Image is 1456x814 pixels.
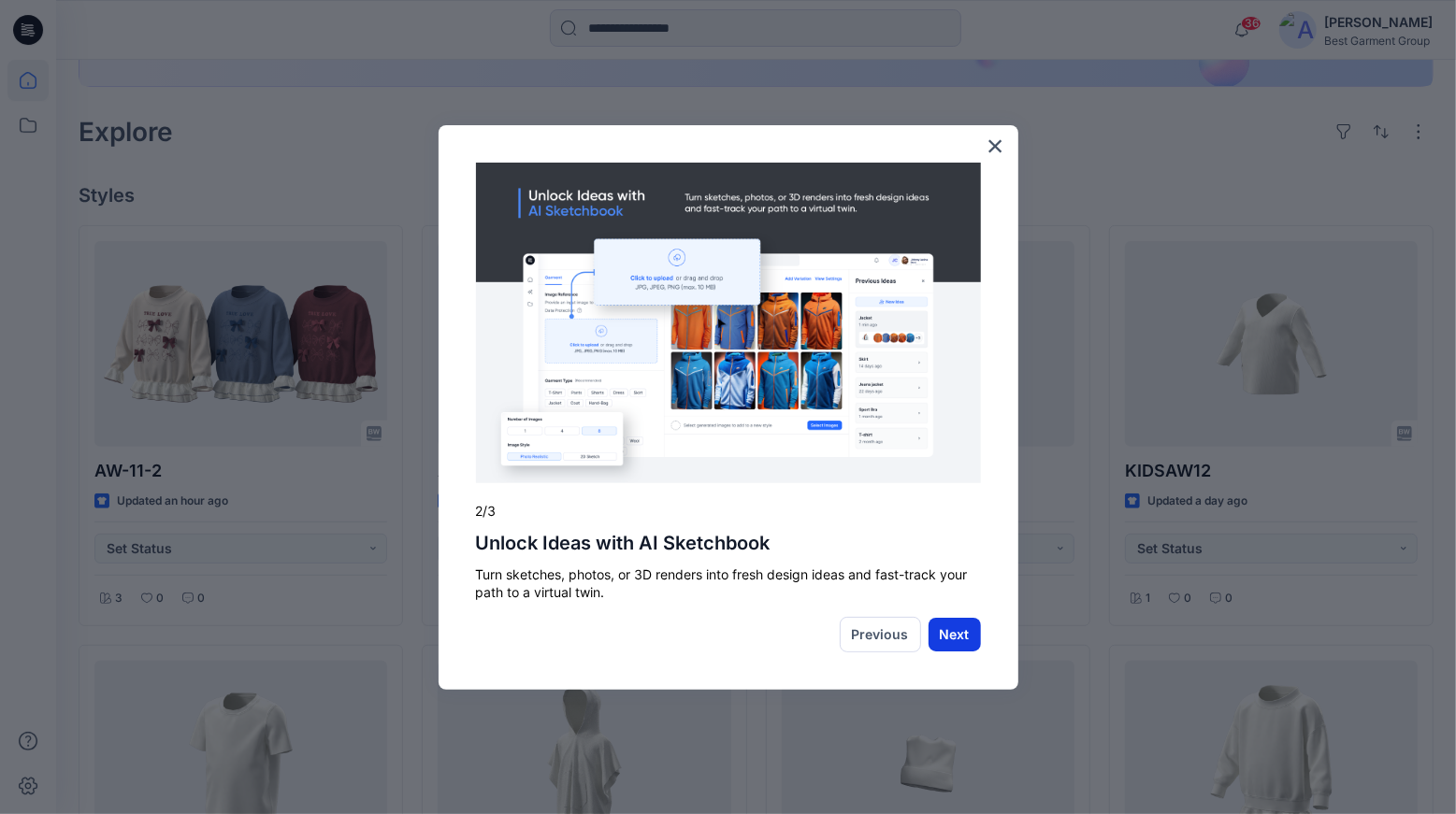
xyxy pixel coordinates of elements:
button: Close [987,131,1004,161]
button: Previous [840,617,921,652]
button: Next [929,618,981,651]
p: Turn sketches, photos, or 3D renders into fresh design ideas and fast-track your path to a virtua... [476,565,981,602]
h2: Unlock Ideas with AI Sketchbook [476,532,981,554]
p: 2/3 [476,502,981,521]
